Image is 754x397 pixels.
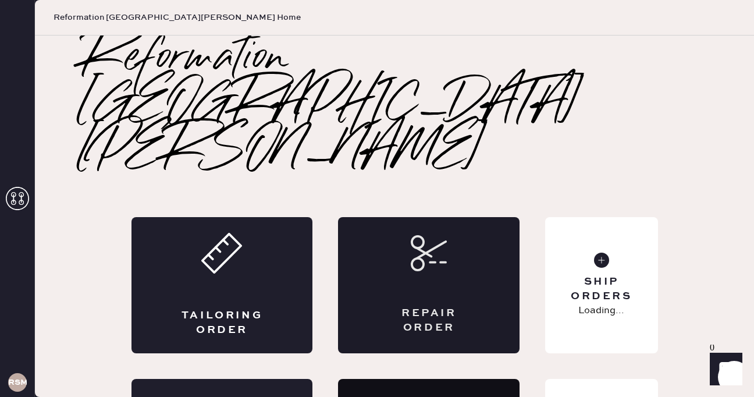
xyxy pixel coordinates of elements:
div: Repair Order [385,306,473,335]
div: Tailoring Order [178,309,266,338]
div: Ship Orders [554,275,648,304]
span: Reformation [GEOGRAPHIC_DATA][PERSON_NAME] Home [54,12,301,23]
h3: RSMA [8,378,27,387]
p: Loading... [578,304,624,318]
iframe: Front Chat [699,345,749,395]
h2: Reformation [GEOGRAPHIC_DATA][PERSON_NAME] [81,36,707,175]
